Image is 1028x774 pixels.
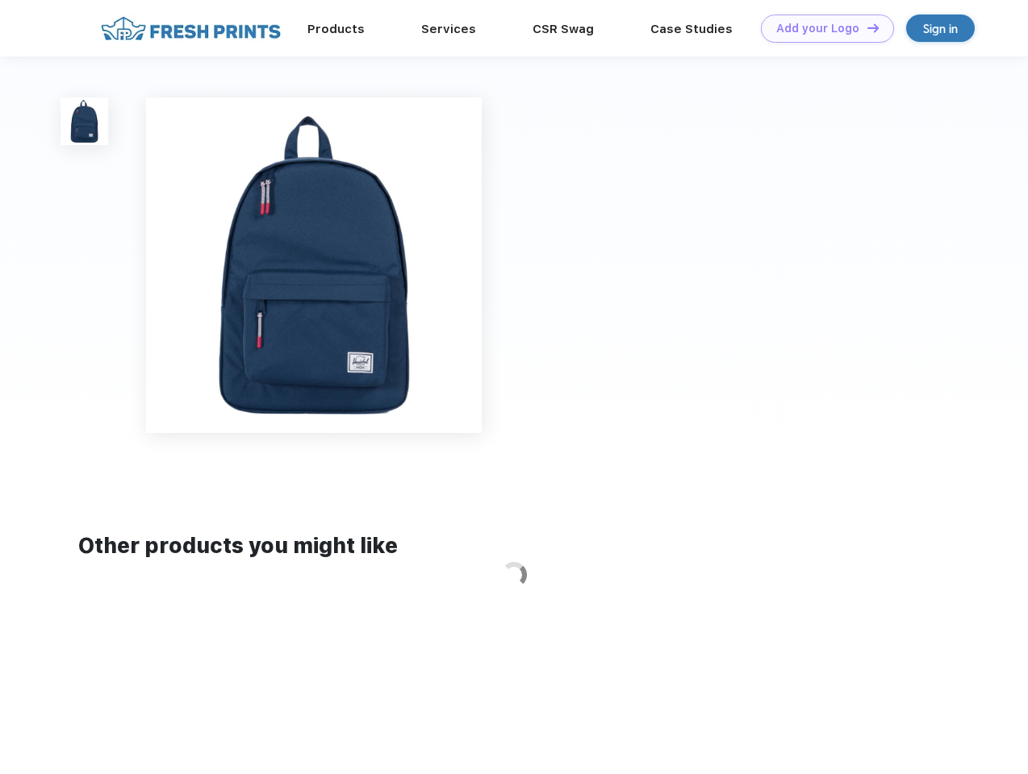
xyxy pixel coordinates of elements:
[96,15,286,43] img: fo%20logo%202.webp
[78,531,949,562] div: Other products you might like
[146,98,482,433] img: func=resize&h=640
[61,98,108,145] img: func=resize&h=100
[867,23,879,32] img: DT
[776,22,859,35] div: Add your Logo
[906,15,975,42] a: Sign in
[307,22,365,36] a: Products
[923,19,958,38] div: Sign in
